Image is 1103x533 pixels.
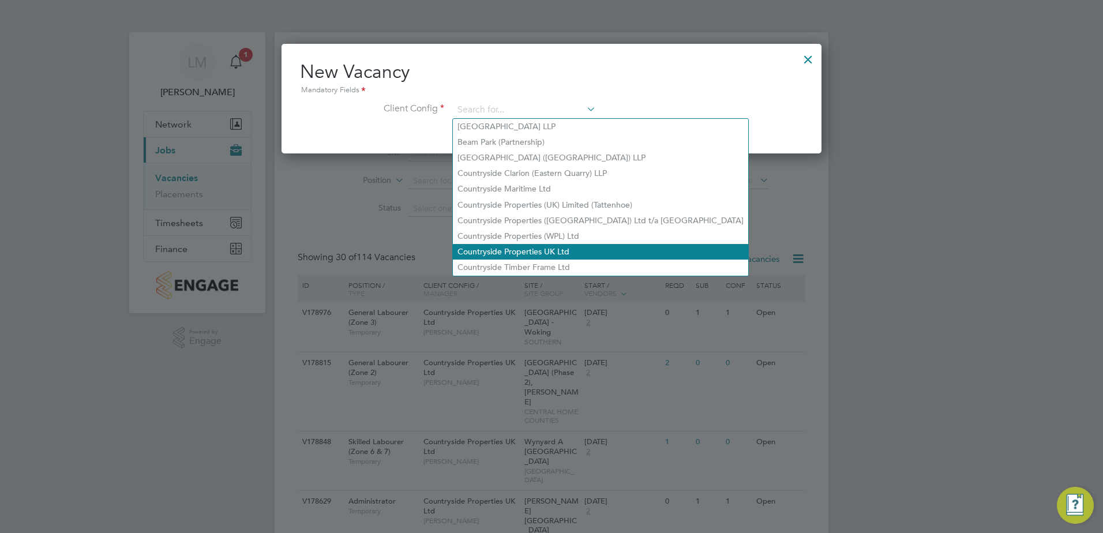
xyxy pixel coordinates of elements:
li: Countryside Properties (WPL) Ltd [453,228,748,244]
li: Countryside Properties (UK) Limited (Tattenhoe) [453,197,748,213]
h2: New Vacancy [300,60,803,97]
div: Mandatory Fields [300,84,803,97]
li: [GEOGRAPHIC_DATA] LLP [453,119,748,134]
input: Search for... [453,102,596,119]
label: Client Config [300,103,444,115]
li: Countryside Properties UK Ltd [453,244,748,260]
li: Countryside Maritime Ltd [453,181,748,197]
li: [GEOGRAPHIC_DATA] ([GEOGRAPHIC_DATA]) LLP [453,150,748,166]
li: Beam Park (Partnership) [453,134,748,150]
li: Countryside Properties ([GEOGRAPHIC_DATA]) Ltd t/a [GEOGRAPHIC_DATA] [453,213,748,228]
li: Countryside Timber Frame Ltd [453,260,748,275]
li: Countryside Clarion (Eastern Quarry) LLP [453,166,748,181]
button: Engage Resource Center [1057,487,1094,524]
